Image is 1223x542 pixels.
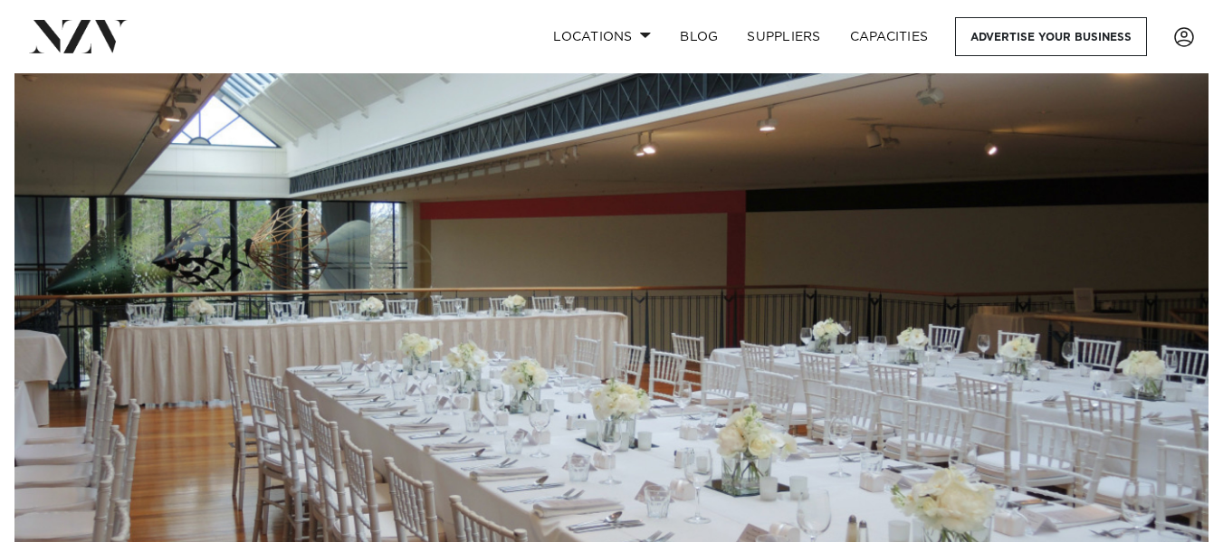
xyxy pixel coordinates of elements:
[665,17,732,56] a: BLOG
[836,17,943,56] a: Capacities
[29,20,128,52] img: nzv-logo.png
[732,17,835,56] a: SUPPLIERS
[955,17,1147,56] a: Advertise your business
[539,17,665,56] a: Locations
